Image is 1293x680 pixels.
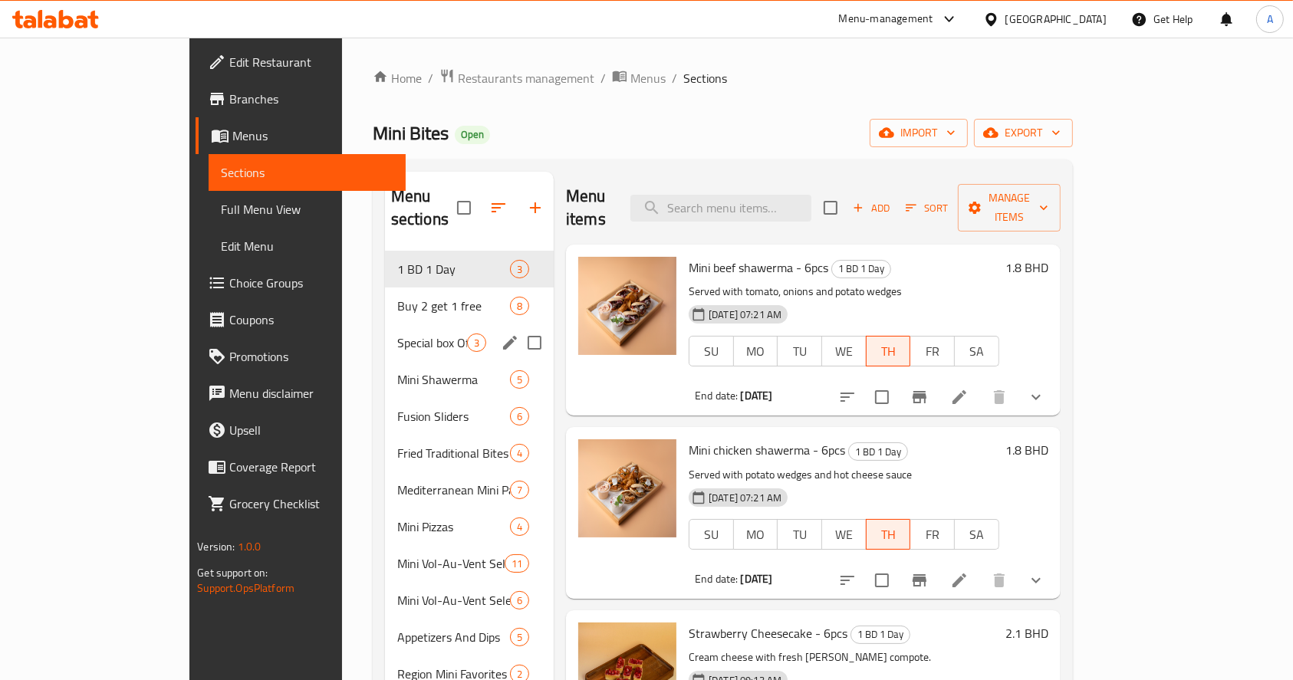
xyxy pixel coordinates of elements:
[672,69,677,87] li: /
[981,379,1018,416] button: delete
[468,336,485,350] span: 3
[849,443,907,461] span: 1 BD 1 Day
[695,386,738,406] span: End date:
[958,184,1061,232] button: Manage items
[910,519,955,550] button: FR
[391,185,457,231] h2: Menu sections
[1018,379,1054,416] button: show more
[1267,11,1273,28] span: A
[510,444,529,462] div: items
[828,524,860,546] span: WE
[866,336,911,366] button: TH
[510,481,529,499] div: items
[229,458,393,476] span: Coverage Report
[511,409,528,424] span: 6
[974,119,1073,147] button: export
[901,379,938,416] button: Branch-specific-item
[901,562,938,599] button: Branch-specific-item
[831,260,891,278] div: 1 BD 1 Day
[385,582,554,619] div: Mini Vol-Au-Vent Selection6
[229,53,393,71] span: Edit Restaurant
[981,562,1018,599] button: delete
[385,287,554,324] div: Buy 2 get 1 free8
[196,301,406,338] a: Coupons
[510,517,529,536] div: items
[197,563,268,583] span: Get support on:
[696,340,728,363] span: SU
[896,196,958,220] span: Sort items
[196,375,406,412] a: Menu disclaimer
[397,444,510,462] span: Fried Traditional Bites
[821,519,867,550] button: WE
[511,630,528,645] span: 5
[839,10,933,28] div: Menu-management
[777,336,822,366] button: TU
[196,44,406,80] a: Edit Restaurant
[578,439,676,537] img: Mini chicken shawerma - 6pcs
[510,407,529,425] div: items
[829,379,866,416] button: sort-choices
[517,189,554,226] button: Add section
[428,69,433,87] li: /
[229,347,393,366] span: Promotions
[689,282,999,301] p: Served with tomato, onions and potato wedges
[455,128,490,141] span: Open
[397,481,510,499] span: Mediterranean Mini Pastries
[1027,571,1045,590] svg: Show Choices
[229,421,393,439] span: Upsell
[873,524,905,546] span: TH
[373,68,1073,88] nav: breadcrumb
[196,264,406,301] a: Choice Groups
[1005,11,1107,28] div: [GEOGRAPHIC_DATA]
[689,519,734,550] button: SU
[385,471,554,508] div: Mediterranean Mini Pastries7
[828,340,860,363] span: WE
[397,260,510,278] div: 1 BD 1 Day
[196,485,406,522] a: Grocery Checklist
[847,196,896,220] span: Add item
[612,68,666,88] a: Menus
[511,262,528,277] span: 3
[385,435,554,471] div: Fried Traditional Bites4
[385,251,554,287] div: 1 BD 1 Day3
[385,619,554,655] div: Appetizers And Dips5
[740,340,772,363] span: MO
[1005,623,1048,644] h6: 2.1 BHD
[850,199,892,217] span: Add
[196,412,406,448] a: Upsell
[498,331,521,354] button: edit
[397,297,510,315] div: Buy 2 get 1 free
[511,520,528,534] span: 4
[397,333,467,352] span: Special box Offer
[1027,388,1045,406] svg: Show Choices
[689,465,999,485] p: Served with potato wedges and hot cheese sauce
[882,123,956,143] span: import
[397,591,510,609] span: Mini Vol-Au-Vent Selection
[733,336,778,366] button: MO
[196,338,406,375] a: Promotions
[832,260,890,278] span: 1 BD 1 Day
[910,336,955,366] button: FR
[741,386,773,406] b: [DATE]
[439,68,594,88] a: Restaurants management
[505,554,529,573] div: items
[480,189,517,226] span: Sort sections
[511,446,528,461] span: 4
[197,537,235,557] span: Version:
[1005,439,1048,461] h6: 1.8 BHD
[702,491,788,505] span: [DATE] 07:21 AM
[784,340,816,363] span: TU
[196,80,406,117] a: Branches
[695,569,738,589] span: End date:
[689,648,999,667] p: Cream cheese with fresh [PERSON_NAME] compote.
[232,126,393,145] span: Menus
[870,119,968,147] button: import
[510,591,529,609] div: items
[397,554,505,573] div: Mini Vol-Au-Vent Selection (Sweet)
[510,628,529,646] div: items
[741,569,773,589] b: [DATE]
[950,571,969,590] a: Edit menu item
[197,578,294,598] a: Support.OpsPlatform
[970,189,1048,227] span: Manage items
[511,373,528,387] span: 5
